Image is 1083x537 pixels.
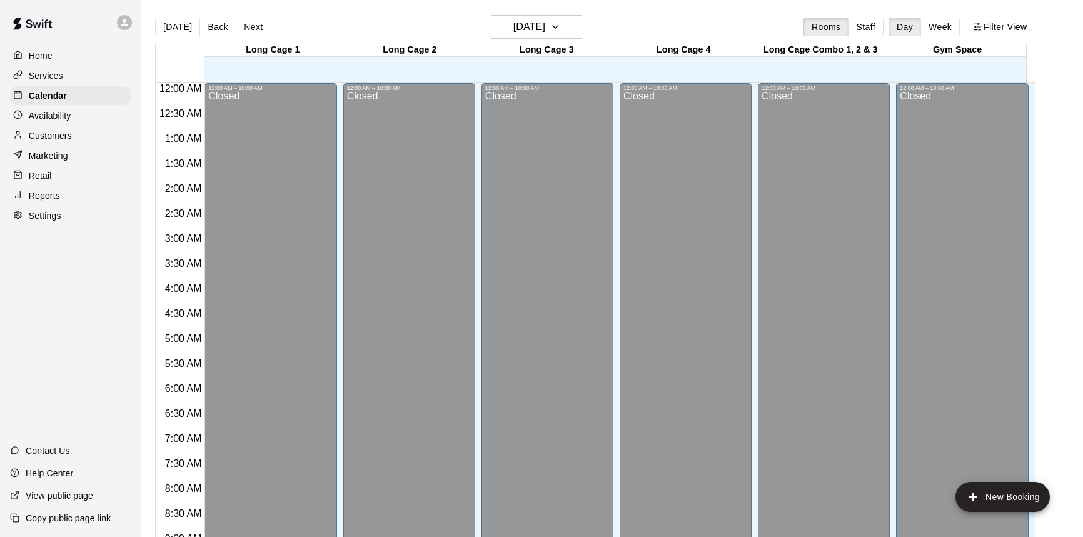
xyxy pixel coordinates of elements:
[10,106,131,125] a: Availability
[490,15,583,39] button: [DATE]
[162,458,205,469] span: 7:30 AM
[29,109,71,122] p: Availability
[10,126,131,145] a: Customers
[10,46,131,65] a: Home
[10,146,131,165] a: Marketing
[162,258,205,269] span: 3:30 AM
[26,444,70,457] p: Contact Us
[513,18,545,36] h6: [DATE]
[162,433,205,444] span: 7:00 AM
[615,44,752,56] div: Long Cage 4
[26,512,111,524] p: Copy public page link
[29,189,60,202] p: Reports
[955,482,1050,512] button: add
[162,358,205,369] span: 5:30 AM
[208,85,333,91] div: 12:00 AM – 10:00 AM
[156,83,205,94] span: 12:00 AM
[204,44,341,56] div: Long Cage 1
[920,18,960,36] button: Week
[965,18,1035,36] button: Filter View
[623,85,748,91] div: 12:00 AM – 10:00 AM
[199,18,236,36] button: Back
[485,85,610,91] div: 12:00 AM – 10:00 AM
[162,333,205,344] span: 5:00 AM
[162,158,205,169] span: 1:30 AM
[762,85,886,91] div: 12:00 AM – 10:00 AM
[26,467,73,479] p: Help Center
[155,18,200,36] button: [DATE]
[162,233,205,244] span: 3:00 AM
[29,169,52,182] p: Retail
[752,44,889,56] div: Long Cage Combo 1, 2 & 3
[347,85,471,91] div: 12:00 AM – 10:00 AM
[341,44,478,56] div: Long Cage 2
[29,49,53,62] p: Home
[29,129,72,142] p: Customers
[236,18,271,36] button: Next
[29,69,63,82] p: Services
[162,283,205,294] span: 4:00 AM
[156,108,205,119] span: 12:30 AM
[10,86,131,105] a: Calendar
[26,489,93,502] p: View public page
[162,133,205,144] span: 1:00 AM
[10,66,131,85] a: Services
[803,18,849,36] button: Rooms
[29,149,68,162] p: Marketing
[10,166,131,185] a: Retail
[889,44,1026,56] div: Gym Space
[162,308,205,319] span: 4:30 AM
[478,44,615,56] div: Long Cage 3
[162,183,205,194] span: 2:00 AM
[900,85,1024,91] div: 12:00 AM – 10:00 AM
[10,206,131,225] a: Settings
[162,383,205,394] span: 6:00 AM
[162,508,205,519] span: 8:30 AM
[889,18,921,36] button: Day
[848,18,884,36] button: Staff
[29,209,61,222] p: Settings
[162,483,205,494] span: 8:00 AM
[162,208,205,219] span: 2:30 AM
[29,89,67,102] p: Calendar
[162,408,205,419] span: 6:30 AM
[10,186,131,205] a: Reports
